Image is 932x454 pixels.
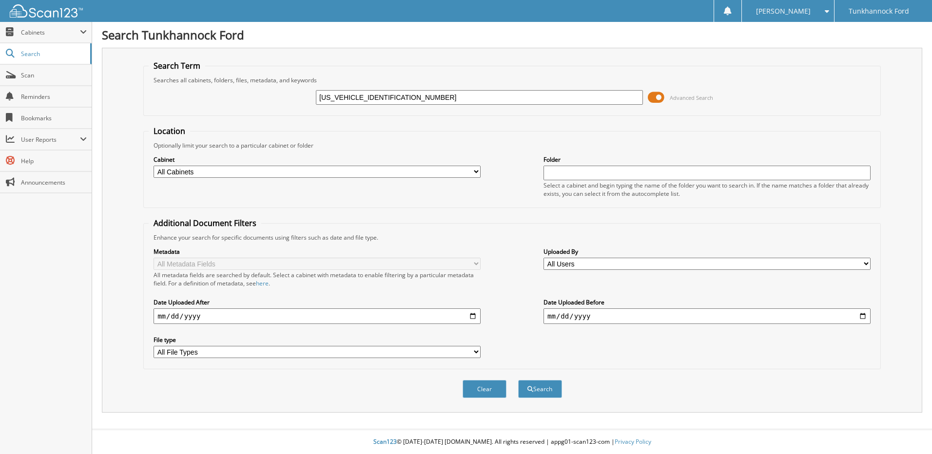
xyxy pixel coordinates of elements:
[21,50,85,58] span: Search
[154,247,481,256] label: Metadata
[756,8,811,14] span: [PERSON_NAME]
[21,135,80,144] span: User Reports
[544,155,871,164] label: Folder
[544,247,871,256] label: Uploaded By
[21,93,87,101] span: Reminders
[102,27,922,43] h1: Search Tunkhannock Ford
[544,181,871,198] div: Select a cabinet and begin typing the name of the folder you want to search in. If the name match...
[518,380,562,398] button: Search
[670,94,713,101] span: Advanced Search
[544,298,871,306] label: Date Uploaded Before
[373,437,397,446] span: Scan123
[149,126,190,136] legend: Location
[21,28,80,37] span: Cabinets
[615,437,651,446] a: Privacy Policy
[149,218,261,228] legend: Additional Document Filters
[10,4,83,18] img: scan123-logo-white.svg
[21,178,87,187] span: Announcements
[21,71,87,79] span: Scan
[149,60,205,71] legend: Search Term
[149,76,875,84] div: Searches all cabinets, folders, files, metadata, and keywords
[154,308,481,324] input: start
[154,298,481,306] label: Date Uploaded After
[21,114,87,122] span: Bookmarks
[849,8,909,14] span: Tunkhannock Ford
[544,308,871,324] input: end
[154,271,481,287] div: All metadata fields are searched by default. Select a cabinet with metadata to enable filtering b...
[154,336,481,344] label: File type
[883,407,932,454] iframe: Chat Widget
[463,380,506,398] button: Clear
[21,157,87,165] span: Help
[149,141,875,150] div: Optionally limit your search to a particular cabinet or folder
[149,233,875,242] div: Enhance your search for specific documents using filters such as date and file type.
[256,279,269,287] a: here
[92,430,932,454] div: © [DATE]-[DATE] [DOMAIN_NAME]. All rights reserved | appg01-scan123-com |
[154,155,481,164] label: Cabinet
